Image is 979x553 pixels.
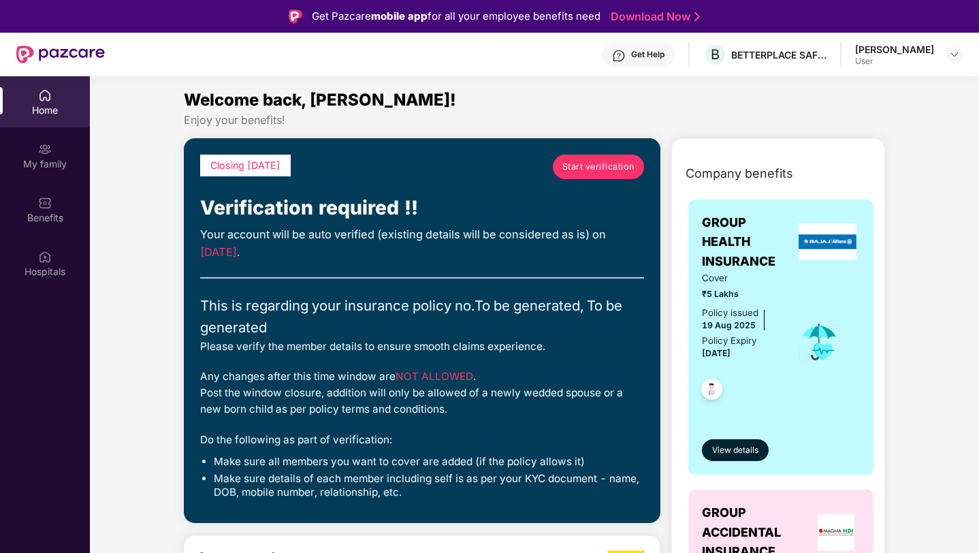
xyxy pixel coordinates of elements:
[562,160,635,174] span: Start verification
[38,142,52,156] img: svg+xml;base64,PHN2ZyB3aWR0aD0iMjAiIGhlaWdodD0iMjAiIHZpZXdCb3g9IjAgMCAyMCAyMCIgZmlsbD0ibm9uZSIgeG...
[702,271,779,285] span: Cover
[686,164,793,183] span: Company benefits
[200,432,644,448] div: Do the following as part of verification:
[695,375,728,408] img: svg+xml;base64,PHN2ZyB4bWxucz0iaHR0cDovL3d3dy53My5vcmcvMjAwMC9zdmciIHdpZHRoPSI0OC45NDMiIGhlaWdodD...
[702,287,779,300] span: ₹5 Lakhs
[289,10,302,23] img: Logo
[214,455,644,469] li: Make sure all members you want to cover are added (if the policy allows it)
[702,306,758,320] div: Policy issued
[694,10,700,24] img: Stroke
[396,370,473,383] span: NOT ALLOWED
[210,159,280,171] span: Closing [DATE]
[949,49,960,60] img: svg+xml;base64,PHN2ZyBpZD0iRHJvcGRvd24tMzJ4MzIiIHhtbG5zPSJodHRwOi8vd3d3LnczLm9yZy8yMDAwL3N2ZyIgd2...
[200,368,644,417] div: Any changes after this time window are . Post the window closure, addition will only be allowed o...
[200,338,644,355] div: Please verify the member details to ensure smooth claims experience.
[553,155,644,179] a: Start verification
[184,90,456,110] span: Welcome back, [PERSON_NAME]!
[799,223,857,260] img: insurerLogo
[611,10,696,24] a: Download Now
[702,334,756,348] div: Policy Expiry
[38,196,52,210] img: svg+xml;base64,PHN2ZyBpZD0iQmVuZWZpdHMiIHhtbG5zPSJodHRwOi8vd3d3LnczLm9yZy8yMDAwL3N2ZyIgd2lkdGg9Ij...
[631,49,664,60] div: Get Help
[312,8,600,25] div: Get Pazcare for all your employee benefits need
[200,245,237,259] span: [DATE]
[612,49,626,63] img: svg+xml;base64,PHN2ZyBpZD0iSGVscC0zMngzMiIgeG1sbnM9Imh0dHA6Ly93d3cudzMub3JnLzIwMDAvc3ZnIiB3aWR0aD...
[731,48,826,61] div: BETTERPLACE SAFETY SOLUTIONS PRIVATE LIMITED
[16,46,105,63] img: New Pazcare Logo
[38,250,52,264] img: svg+xml;base64,PHN2ZyBpZD0iSG9zcGl0YWxzIiB4bWxucz0iaHR0cDovL3d3dy53My5vcmcvMjAwMC9zdmciIHdpZHRoPS...
[712,444,758,457] span: View details
[702,213,795,271] span: GROUP HEALTH INSURANCE
[702,439,769,461] button: View details
[200,226,644,261] div: Your account will be auto verified (existing details will be considered as is) on .
[38,89,52,102] img: svg+xml;base64,PHN2ZyBpZD0iSG9tZSIgeG1sbnM9Imh0dHA6Ly93d3cudzMub3JnLzIwMDAvc3ZnIiB3aWR0aD0iMjAiIG...
[214,472,644,500] li: Make sure details of each member including self is as per your KYC document - name, DOB, mobile n...
[797,319,841,364] img: icon
[702,320,756,330] span: 19 Aug 2025
[200,193,644,223] div: Verification required !!
[200,295,644,338] div: This is regarding your insurance policy no. To be generated, To be generated
[371,10,428,22] strong: mobile app
[855,43,934,56] div: [PERSON_NAME]
[711,46,720,63] span: B
[184,113,886,127] div: Enjoy your benefits!
[818,514,854,551] img: insurerLogo
[855,56,934,67] div: User
[702,348,731,358] span: [DATE]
